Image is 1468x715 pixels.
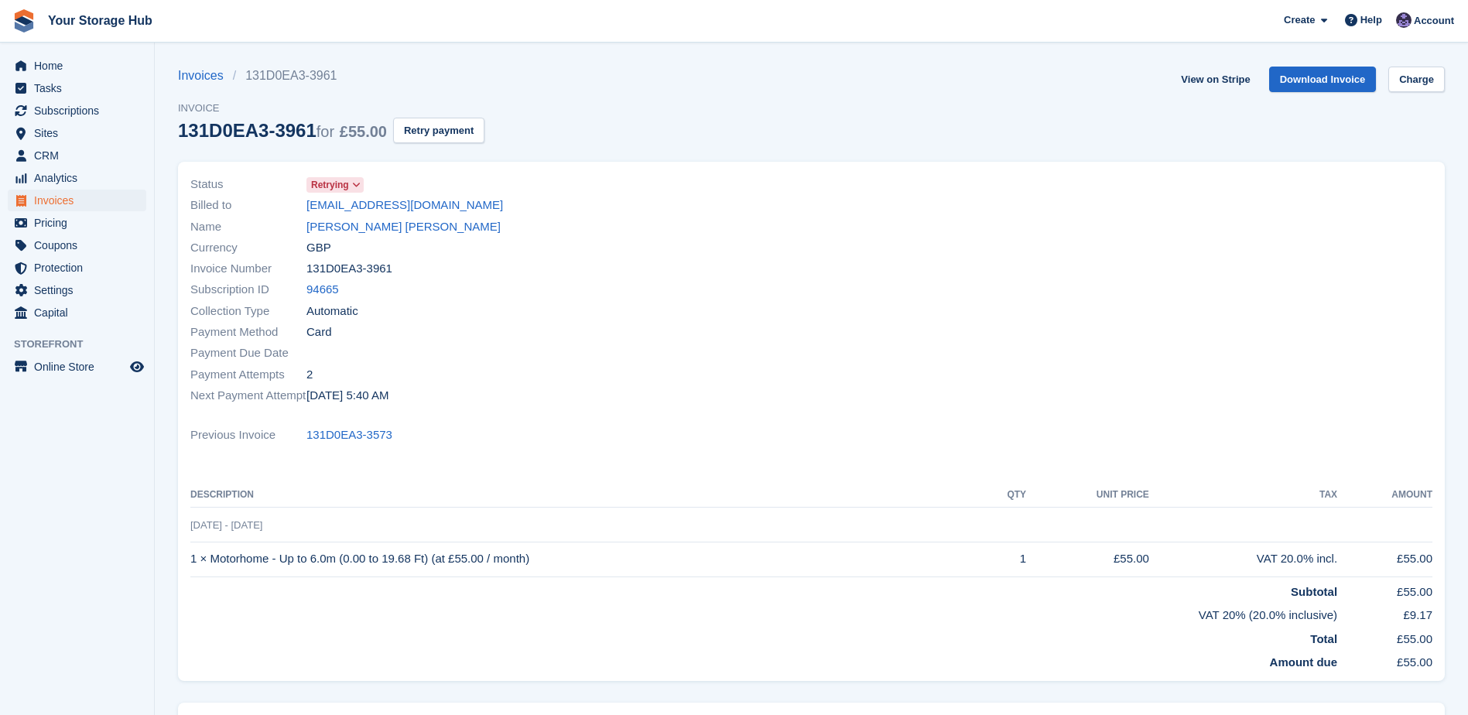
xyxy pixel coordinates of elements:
span: Billed to [190,197,306,214]
span: Invoice Number [190,260,306,278]
span: 2 [306,366,313,384]
span: Help [1360,12,1382,28]
span: Tasks [34,77,127,99]
a: menu [8,190,146,211]
a: View on Stripe [1175,67,1256,92]
span: Retrying [311,178,349,192]
div: VAT 20.0% incl. [1149,550,1337,568]
td: VAT 20% (20.0% inclusive) [190,600,1337,624]
td: £55.00 [1337,624,1432,648]
span: Coupons [34,234,127,256]
span: Payment Attempts [190,366,306,384]
td: £55.00 [1337,542,1432,576]
span: Analytics [34,167,127,189]
a: [EMAIL_ADDRESS][DOMAIN_NAME] [306,197,503,214]
span: Name [190,218,306,236]
a: 94665 [306,281,339,299]
a: menu [8,167,146,189]
span: Storefront [14,337,154,352]
nav: breadcrumbs [178,67,484,85]
span: Card [306,323,332,341]
span: Automatic [306,303,358,320]
span: Protection [34,257,127,279]
a: menu [8,100,146,121]
span: Collection Type [190,303,306,320]
span: CRM [34,145,127,166]
a: menu [8,257,146,279]
a: Retrying [306,176,364,193]
span: Payment Method [190,323,306,341]
span: Online Store [34,356,127,378]
td: 1 × Motorhome - Up to 6.0m (0.00 to 19.68 Ft) (at £55.00 / month) [190,542,982,576]
th: Description [190,483,982,508]
span: Currency [190,239,306,257]
span: Previous Invoice [190,426,306,444]
a: menu [8,234,146,256]
a: menu [8,302,146,323]
strong: Amount due [1270,655,1338,669]
td: £55.00 [1026,542,1149,576]
strong: Subtotal [1291,585,1337,598]
span: Pricing [34,212,127,234]
a: Preview store [128,357,146,376]
span: Next Payment Attempt [190,387,306,405]
span: [DATE] - [DATE] [190,519,262,531]
span: Invoices [34,190,127,211]
span: Settings [34,279,127,301]
span: Invoice [178,101,484,116]
span: 131D0EA3-3961 [306,260,392,278]
strong: Total [1310,632,1337,645]
span: Home [34,55,127,77]
a: menu [8,122,146,144]
th: Unit Price [1026,483,1149,508]
td: £55.00 [1337,648,1432,672]
a: menu [8,145,146,166]
a: Charge [1388,67,1445,92]
img: Liam Beddard [1396,12,1412,28]
span: Account [1414,13,1454,29]
th: Amount [1337,483,1432,508]
th: Tax [1149,483,1337,508]
span: Create [1284,12,1315,28]
a: Download Invoice [1269,67,1377,92]
div: 131D0EA3-3961 [178,120,387,141]
th: QTY [982,483,1027,508]
span: Payment Due Date [190,344,306,362]
a: 131D0EA3-3573 [306,426,392,444]
time: 2025-10-10 04:40:56 UTC [306,387,388,405]
span: for [317,123,334,140]
a: menu [8,279,146,301]
a: menu [8,356,146,378]
span: Status [190,176,306,193]
span: GBP [306,239,331,257]
button: Retry payment [393,118,484,143]
a: menu [8,212,146,234]
a: Your Storage Hub [42,8,159,33]
a: Invoices [178,67,233,85]
span: Sites [34,122,127,144]
td: £9.17 [1337,600,1432,624]
span: Subscriptions [34,100,127,121]
span: Subscription ID [190,281,306,299]
a: menu [8,77,146,99]
a: menu [8,55,146,77]
td: 1 [982,542,1027,576]
img: stora-icon-8386f47178a22dfd0bd8f6a31ec36ba5ce8667c1dd55bd0f319d3a0aa187defe.svg [12,9,36,32]
a: [PERSON_NAME] [PERSON_NAME] [306,218,501,236]
span: Capital [34,302,127,323]
span: £55.00 [340,123,387,140]
td: £55.00 [1337,576,1432,600]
